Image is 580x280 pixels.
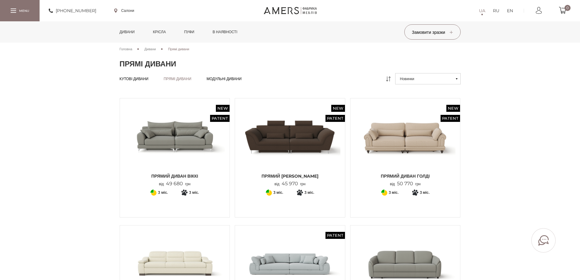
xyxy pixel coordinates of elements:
[240,173,340,179] span: Прямий [PERSON_NAME]
[125,173,225,179] span: Прямий диван ВІККІ
[120,47,132,51] span: Головна
[412,30,453,35] span: Замовити зразки
[304,189,314,196] span: 3 міс.
[180,21,199,43] a: Пуфи
[164,181,185,186] span: 49 680
[189,189,199,196] span: 3 міс.
[148,21,170,43] a: Крісла
[446,105,460,112] span: New
[208,21,242,43] a: в наявності
[325,115,345,122] span: Patent
[441,115,460,122] span: Patent
[395,181,415,186] span: 50 770
[420,189,430,196] span: 3 міс.
[389,189,399,196] span: 3 міс.
[240,103,340,187] a: New Patent Прямий Диван Грейсі Прямий Диван Грейсі Прямий [PERSON_NAME] від45 970грн
[564,5,571,11] span: 0
[279,181,300,186] span: 45 970
[331,105,345,112] span: New
[493,7,499,14] a: RU
[390,181,421,187] p: від грн
[507,7,513,14] a: EN
[273,189,283,196] span: 3 міс.
[144,46,156,52] a: Дивани
[355,103,456,187] a: New Patent Прямий диван ГОЛДІ Прямий диван ГОЛДІ Прямий диван ГОЛДІ від50 770грн
[275,181,306,187] p: від грн
[210,115,230,122] span: Patent
[395,73,461,84] button: Новинки
[114,8,134,13] a: Салони
[479,7,485,14] a: UA
[355,173,456,179] span: Прямий диван ГОЛДІ
[120,76,149,81] a: Кутові дивани
[325,232,345,239] span: Patent
[144,47,156,51] span: Дивани
[159,181,191,187] p: від грн
[158,189,168,196] span: 3 міс.
[216,105,230,112] span: New
[49,7,96,14] a: [PHONE_NUMBER]
[206,76,241,81] a: Модульні дивани
[120,46,132,52] a: Головна
[120,59,461,69] h1: Прямі дивани
[115,21,139,43] a: Дивани
[125,103,225,187] a: New Patent Прямий диван ВІККІ Прямий диван ВІККІ Прямий диван ВІККІ від49 680грн
[404,24,461,40] button: Замовити зразки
